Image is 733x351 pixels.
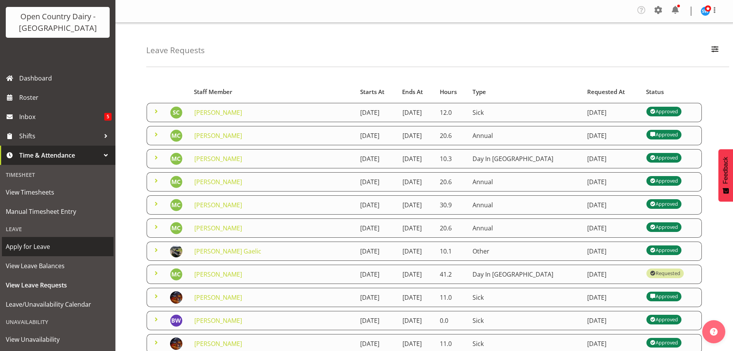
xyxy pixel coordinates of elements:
span: Shifts [19,130,100,142]
a: [PERSON_NAME] [194,316,242,325]
td: [DATE] [583,195,642,215]
td: 12.0 [435,103,468,122]
td: Day In [GEOGRAPHIC_DATA] [468,149,583,168]
td: Annual [468,172,583,191]
td: 10.3 [435,149,468,168]
td: 20.6 [435,218,468,238]
td: [DATE] [356,288,397,307]
td: Other [468,242,583,261]
span: Roster [19,92,112,103]
img: help-xxl-2.png [710,328,718,336]
td: [DATE] [356,172,397,191]
a: View Leave Requests [2,275,114,295]
td: 10.1 [435,242,468,261]
td: [DATE] [398,218,436,238]
a: [PERSON_NAME] [194,131,242,140]
td: [DATE] [583,218,642,238]
a: View Leave Balances [2,256,114,275]
a: Manual Timesheet Entry [2,202,114,221]
td: Day In [GEOGRAPHIC_DATA] [468,265,583,284]
div: Status [646,87,697,96]
div: Open Country Dairy - [GEOGRAPHIC_DATA] [13,11,102,34]
img: max-coulter9837.jpg [170,222,182,234]
div: Unavailability [2,314,114,330]
a: [PERSON_NAME] Gaelic [194,247,261,255]
td: [DATE] [398,172,436,191]
td: [DATE] [398,195,436,215]
img: max-coulter9837.jpg [170,176,182,188]
a: View Unavailability [2,330,114,349]
span: Leave/Unavailability Calendar [6,299,110,310]
td: [DATE] [583,311,642,330]
td: Sick [468,288,583,307]
td: 20.6 [435,126,468,145]
td: [DATE] [583,288,642,307]
td: [DATE] [398,242,436,261]
td: [DATE] [583,149,642,168]
div: Approved [650,153,678,162]
div: Approved [650,107,678,116]
span: View Leave Balances [6,260,110,272]
td: [DATE] [356,218,397,238]
td: [DATE] [583,265,642,284]
td: [DATE] [356,103,397,122]
td: [DATE] [398,265,436,284]
a: [PERSON_NAME] [194,178,242,186]
img: max-coulter9837.jpg [170,153,182,165]
td: [DATE] [356,195,397,215]
span: 5 [104,113,112,121]
img: max-coulter9837.jpg [170,199,182,211]
img: sukhpreet-chandi8208.jpg [170,106,182,119]
td: 11.0 [435,288,468,307]
img: steve-webb7510.jpg [701,7,710,16]
td: [DATE] [356,126,397,145]
div: Requested [650,269,680,278]
button: Filter Employees [707,42,723,59]
td: [DATE] [356,242,397,261]
img: tom-gaelic9300e53aedea29d00dbd28ca83935911.png [170,245,182,257]
td: [DATE] [398,288,436,307]
a: [PERSON_NAME] [194,339,242,348]
a: [PERSON_NAME] [194,201,242,209]
td: [DATE] [583,126,642,145]
td: Annual [468,195,583,215]
span: Apply for Leave [6,241,110,252]
span: View Unavailability [6,334,110,345]
span: Feedback [722,157,729,184]
div: Approved [650,222,678,232]
a: Apply for Leave [2,237,114,256]
a: Leave/Unavailability Calendar [2,295,114,314]
td: [DATE] [583,242,642,261]
h4: Leave Requests [146,46,205,55]
span: View Timesheets [6,186,110,198]
td: [DATE] [583,172,642,191]
img: amba-swann7ed9d8112a71dfd9dade164ec80c2a42.png [170,291,182,304]
img: amba-swann7ed9d8112a71dfd9dade164ec80c2a42.png [170,338,182,350]
a: [PERSON_NAME] [194,293,242,302]
td: 30.9 [435,195,468,215]
td: Sick [468,103,583,122]
div: Approved [650,292,678,301]
a: [PERSON_NAME] [194,270,242,279]
a: [PERSON_NAME] [194,224,242,232]
td: Sick [468,311,583,330]
div: Requested At [587,87,638,96]
td: [DATE] [356,265,397,284]
span: Manual Timesheet Entry [6,206,110,217]
td: 0.0 [435,311,468,330]
a: [PERSON_NAME] [194,155,242,163]
div: Approved [650,199,678,208]
td: [DATE] [356,311,397,330]
div: Ends At [402,87,431,96]
div: Leave [2,221,114,237]
div: Type [473,87,578,96]
div: Approved [650,245,678,255]
div: Approved [650,315,678,324]
span: View Leave Requests [6,279,110,291]
span: Inbox [19,111,104,123]
div: Staff Member [194,87,351,96]
button: Feedback - Show survey [718,149,733,202]
a: [PERSON_NAME] [194,108,242,117]
div: Timesheet [2,167,114,183]
td: [DATE] [398,149,436,168]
